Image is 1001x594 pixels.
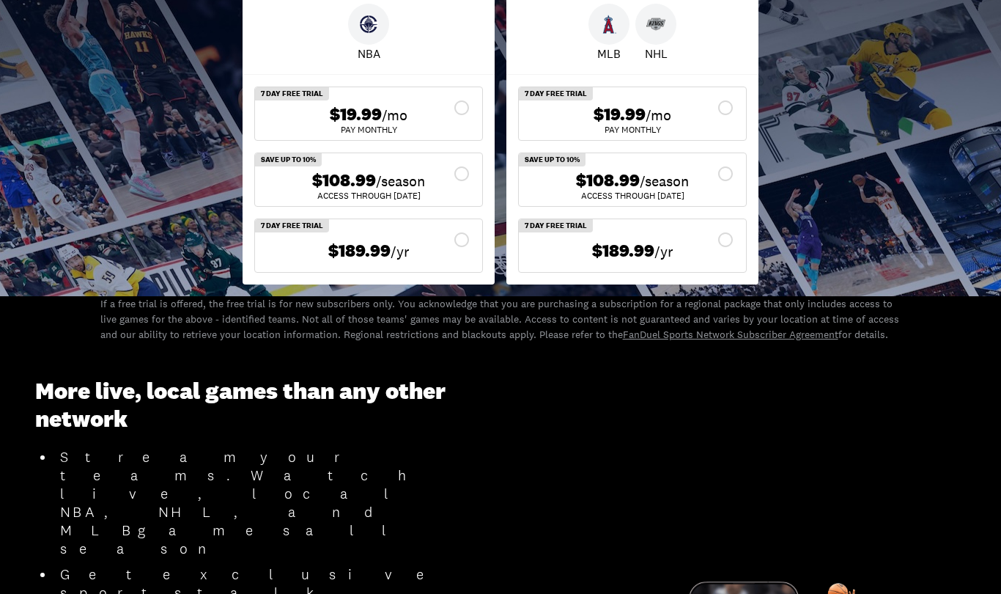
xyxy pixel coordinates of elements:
[519,88,593,101] div: 7 Day Free Trial
[312,171,376,192] span: $108.99
[599,15,618,34] img: Angels
[576,171,640,192] span: $108.99
[646,106,671,126] span: /mo
[267,192,470,201] div: ACCESS THROUGH [DATE]
[382,106,407,126] span: /mo
[54,449,454,559] li: Stream your teams. Watch live, local NBA, NHL, and MLB games all season
[654,242,673,263] span: /yr
[645,45,668,63] p: NHL
[35,378,454,435] h3: More live, local games than any other network
[255,220,329,233] div: 7 Day Free Trial
[640,172,689,192] span: /season
[359,15,378,34] img: Clippers
[330,105,382,126] span: $19.99
[100,297,901,343] p: If a free trial is offered, the free trial is for new subscribers only. You acknowledge that you ...
[328,241,391,263] span: $189.99
[623,329,838,342] a: FanDuel Sports Network Subscriber Agreement
[646,15,665,34] img: Kings
[592,241,654,263] span: $189.99
[358,45,380,63] p: NBA
[531,126,734,135] div: Pay Monthly
[519,220,593,233] div: 7 Day Free Trial
[267,126,470,135] div: Pay Monthly
[391,242,410,263] span: /yr
[594,105,646,126] span: $19.99
[531,192,734,201] div: ACCESS THROUGH [DATE]
[255,154,322,167] div: Save Up To 10%
[597,45,621,63] p: MLB
[255,88,329,101] div: 7 Day Free Trial
[376,172,425,192] span: /season
[519,154,586,167] div: Save Up To 10%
